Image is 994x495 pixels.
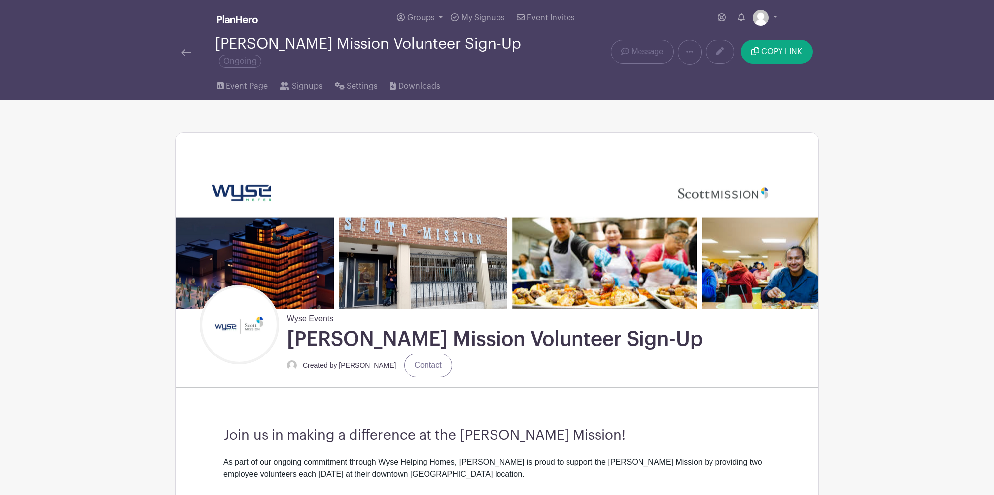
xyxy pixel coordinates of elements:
[280,69,322,100] a: Signups
[217,69,268,100] a: Event Page
[398,80,440,92] span: Downloads
[753,10,769,26] img: default-ce2991bfa6775e67f084385cd625a349d9dcbb7a52a09fb2fda1e96e2d18dcdb.png
[287,360,297,370] img: default-ce2991bfa6775e67f084385cd625a349d9dcbb7a52a09fb2fda1e96e2d18dcdb.png
[219,55,261,68] span: Ongoing
[741,40,813,64] button: COPY LINK
[226,80,268,92] span: Event Page
[202,287,277,362] img: Untitled%20design%20(21).png
[761,48,802,56] span: COPY LINK
[292,80,323,92] span: Signups
[335,69,378,100] a: Settings
[287,327,703,352] h1: [PERSON_NAME] Mission Volunteer Sign-Up
[223,427,771,444] h3: Join us in making a difference at the [PERSON_NAME] Mission!
[303,361,396,369] small: Created by [PERSON_NAME]
[461,14,505,22] span: My Signups
[407,14,435,22] span: Groups
[404,354,452,377] a: Contact
[347,80,378,92] span: Settings
[631,46,663,58] span: Message
[223,456,771,492] div: As part of our ongoing commitment through Wyse Helping Homes, [PERSON_NAME] is proud to support t...
[215,36,537,69] div: [PERSON_NAME] Mission Volunteer Sign-Up
[611,40,674,64] a: Message
[390,69,440,100] a: Downloads
[181,49,191,56] img: back-arrow-29a5d9b10d5bd6ae65dc969a981735edf675c4d7a1fe02e03b50dbd4ba3cdb55.svg
[527,14,575,22] span: Event Invites
[287,309,333,325] span: Wyse Events
[176,133,818,309] img: Untitled%20(2790%20x%20600%20px)%20(6).png
[217,15,258,23] img: logo_white-6c42ec7e38ccf1d336a20a19083b03d10ae64f83f12c07503d8b9e83406b4c7d.svg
